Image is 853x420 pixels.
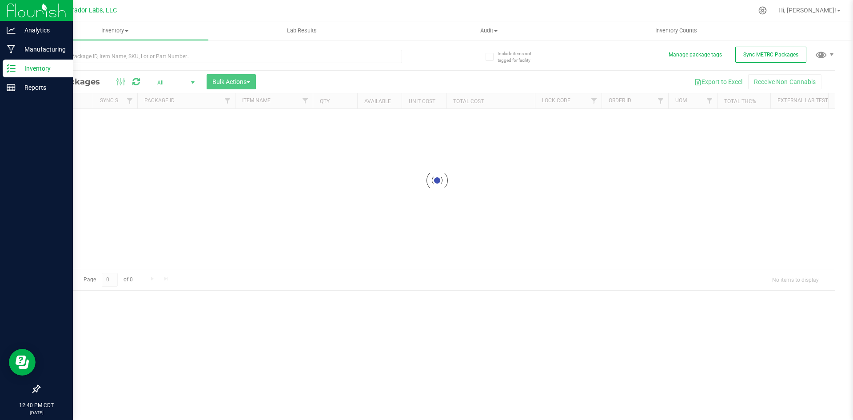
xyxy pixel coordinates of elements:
inline-svg: Reports [7,83,16,92]
span: Lab Results [275,27,329,35]
p: Reports [16,82,69,93]
span: Audit [396,27,582,35]
iframe: Resource center [9,349,36,376]
inline-svg: Manufacturing [7,45,16,54]
a: Lab Results [208,21,395,40]
div: Manage settings [757,6,768,15]
inline-svg: Analytics [7,26,16,35]
a: Inventory Counts [583,21,770,40]
button: Manage package tags [669,51,722,59]
span: Hi, [PERSON_NAME]! [778,7,836,14]
p: Inventory [16,63,69,74]
inline-svg: Inventory [7,64,16,73]
button: Sync METRC Packages [735,47,806,63]
span: Sync METRC Packages [743,52,798,58]
a: Audit [395,21,582,40]
p: [DATE] [4,409,69,416]
p: Analytics [16,25,69,36]
span: Include items not tagged for facility [498,50,542,64]
p: 12:40 PM CDT [4,401,69,409]
span: Inventory Counts [643,27,709,35]
p: Manufacturing [16,44,69,55]
span: Curador Labs, LLC [64,7,117,14]
input: Search Package ID, Item Name, SKU, Lot or Part Number... [39,50,402,63]
span: Inventory [21,27,208,35]
a: Inventory [21,21,208,40]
